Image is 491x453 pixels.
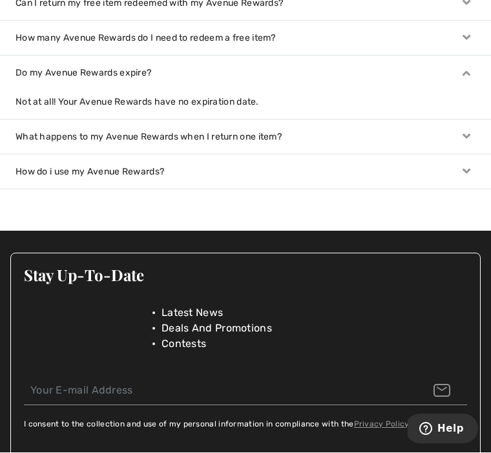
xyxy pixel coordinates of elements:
label: I consent to the collection and use of my personal information in compliance with the . [24,419,411,430]
span: Latest News [162,306,223,321]
span: Deals And Promotions [162,321,272,337]
h3: Stay Up-To-Date [24,267,467,284]
input: Your E-mail Address [24,377,467,406]
iframe: Opens a widget where you can find more information [408,414,478,447]
a: Privacy Policy [354,420,409,429]
span: Contests [162,337,206,352]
